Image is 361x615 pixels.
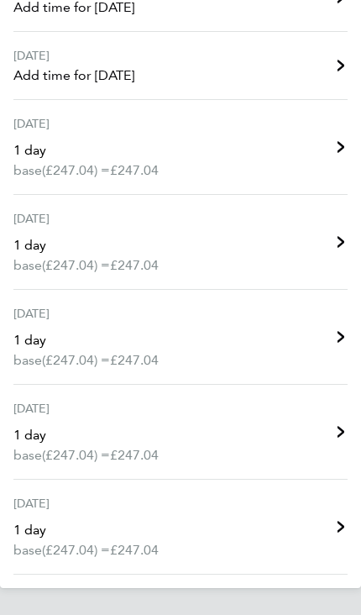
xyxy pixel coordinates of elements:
a: [DATE] [13,195,348,290]
div: [DATE] [13,113,172,134]
span: base [13,160,42,181]
a: [DATE] [13,385,348,480]
span: (£247.04) = [42,257,110,273]
span: £247.04 [110,257,159,273]
span: Add time for [DATE] [13,66,134,86]
span: £247.04 [110,447,159,463]
span: (£247.04) = [42,162,110,178]
p: 1 day [13,140,159,160]
p: 1 day [13,520,159,540]
span: (£247.04) = [42,542,110,558]
span: £247.04 [110,542,159,558]
div: [DATE] [13,208,172,229]
p: 1 day [13,425,159,445]
p: 1 day [13,330,159,350]
span: base [13,445,42,465]
span: base [13,255,42,276]
div: [DATE] [13,493,172,513]
a: [DATE] [13,100,348,195]
div: [DATE] [13,398,172,418]
span: base [13,540,42,560]
div: [DATE] [13,303,172,323]
a: [DATE] [13,290,348,385]
a: [DATE] [13,480,348,575]
div: [DATE] [13,45,134,66]
span: £247.04 [110,352,159,368]
a: [DATE] [13,32,348,100]
p: 1 day [13,235,159,255]
span: base [13,350,42,371]
span: (£247.04) = [42,447,110,463]
span: £247.04 [110,162,159,178]
span: (£247.04) = [42,352,110,368]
